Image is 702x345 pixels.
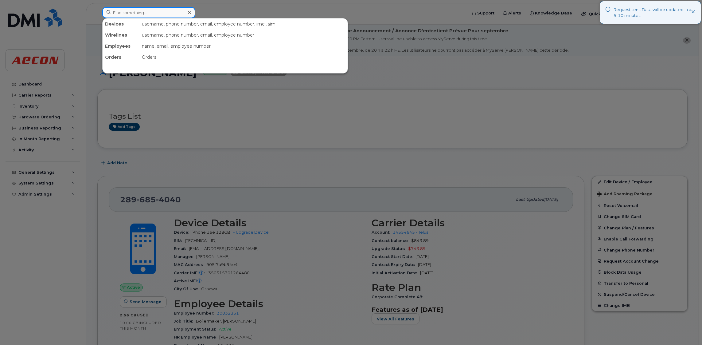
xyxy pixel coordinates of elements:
[139,52,348,63] div: Orders
[103,30,139,41] div: Wirelines
[139,18,348,30] div: username, phone number, email, employee number, imei, sim
[139,41,348,52] div: name, email, employee number
[139,30,348,41] div: username, phone number, email, employee number
[103,18,139,30] div: Devices
[614,7,691,18] div: Request sent. Data will be updated in a 5-10 minutes.
[103,41,139,52] div: Employees
[103,52,139,63] div: Orders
